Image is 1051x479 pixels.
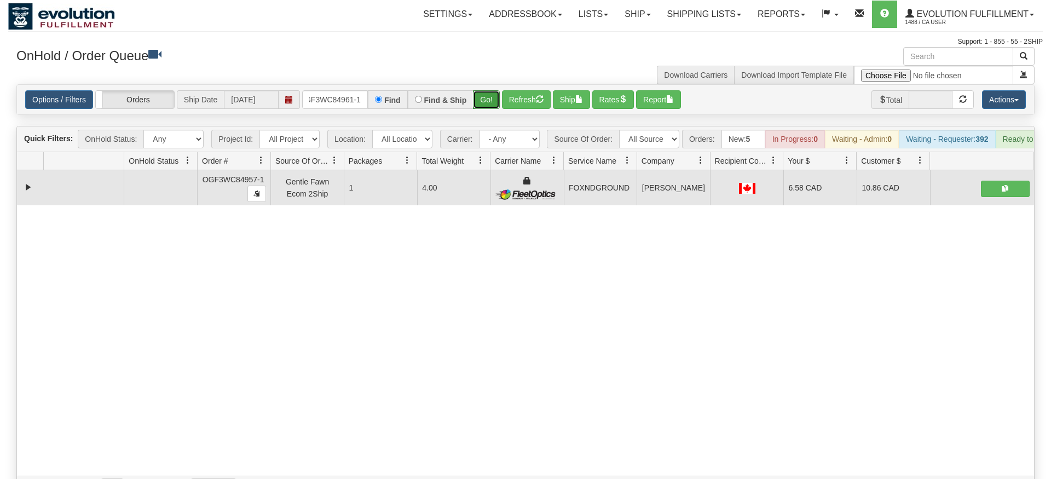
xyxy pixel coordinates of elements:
[838,151,856,170] a: Your $ filter column settings
[854,66,1013,84] input: Import
[813,135,818,143] strong: 0
[825,130,899,148] div: Waiting - Admin:
[275,155,330,166] span: Source Of Order
[570,1,616,28] a: Lists
[1013,47,1035,66] button: Search
[202,155,228,166] span: Order #
[17,126,1034,152] div: grid toolbar
[746,135,750,143] strong: 5
[25,90,93,109] a: Options / Filters
[8,3,115,30] img: logo1488.jpg
[616,1,659,28] a: Ship
[905,17,988,28] span: 1488 / CA User
[636,90,681,109] button: Report
[177,90,224,109] span: Ship Date
[473,90,500,109] button: Go!
[178,151,197,170] a: OnHold Status filter column settings
[481,1,570,28] a: Addressbook
[302,90,368,109] input: Order #
[691,151,710,170] a: Company filter column settings
[642,155,674,166] span: Company
[788,155,810,166] span: Your $
[415,1,481,28] a: Settings
[211,130,259,148] span: Project Id:
[682,130,721,148] span: Orders:
[547,130,619,148] span: Source Of Order:
[325,151,344,170] a: Source Of Order filter column settings
[252,151,270,170] a: Order # filter column settings
[721,130,765,148] div: New:
[276,176,339,200] div: Gentle Fawn Ecom 2Ship
[857,170,930,205] td: 10.86 CAD
[24,133,73,144] label: Quick Filters:
[96,91,174,108] label: Orders
[618,151,637,170] a: Service Name filter column settings
[349,155,382,166] span: Packages
[659,1,749,28] a: Shipping lists
[421,155,464,166] span: Total Weight
[741,71,847,79] a: Download Import Template File
[899,130,995,148] div: Waiting - Requester:
[495,155,541,166] span: Carrier Name
[871,90,909,109] span: Total
[384,96,401,104] label: Find
[749,1,813,28] a: Reports
[897,1,1042,28] a: Evolution Fulfillment 1488 / CA User
[398,151,417,170] a: Packages filter column settings
[21,181,35,194] a: Collapse
[715,155,770,166] span: Recipient Country
[982,90,1026,109] button: Actions
[78,130,143,148] span: OnHold Status:
[564,170,637,205] td: FOXNDGROUND
[903,47,1013,66] input: Search
[592,90,634,109] button: Rates
[203,175,264,184] span: OGF3WC84957-1
[765,130,825,148] div: In Progress:
[861,155,900,166] span: Customer $
[783,170,857,205] td: 6.58 CAD
[545,151,563,170] a: Carrier Name filter column settings
[637,170,710,205] td: [PERSON_NAME]
[664,71,727,79] a: Download Carriers
[440,130,480,148] span: Carrier:
[914,9,1029,19] span: Evolution Fulfillment
[739,183,755,194] img: CA
[16,47,517,63] h3: OnHold / Order Queue
[129,155,178,166] span: OnHold Status
[981,181,1030,197] button: Shipping Documents
[975,135,988,143] strong: 392
[568,155,616,166] span: Service Name
[495,189,559,200] img: FleetOptics Inc.
[349,183,353,192] span: 1
[502,90,551,109] button: Refresh
[471,151,490,170] a: Total Weight filter column settings
[422,183,437,192] span: 4.00
[8,37,1043,47] div: Support: 1 - 855 - 55 - 2SHIP
[764,151,783,170] a: Recipient Country filter column settings
[911,151,929,170] a: Customer $ filter column settings
[327,130,372,148] span: Location:
[553,90,590,109] button: Ship
[424,96,467,104] label: Find & Ship
[887,135,892,143] strong: 0
[247,186,266,202] button: Copy to clipboard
